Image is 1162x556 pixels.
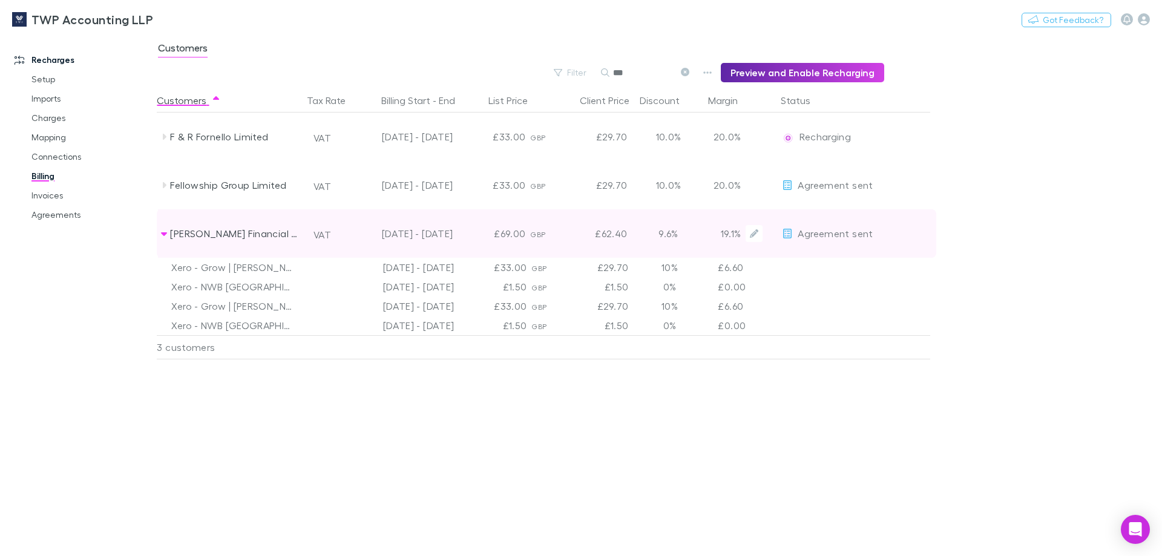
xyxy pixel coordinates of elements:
div: £6.60 [706,258,778,277]
div: Xero - NWB [GEOGRAPHIC_DATA] | [PERSON_NAME] Financial Services [171,316,297,335]
button: Customers [157,88,221,113]
a: Billing [19,166,163,186]
button: VAT [308,177,336,196]
button: Got Feedback? [1022,13,1111,27]
div: [DATE] - [DATE] [350,277,459,296]
div: £1.50 [459,277,531,296]
div: Open Intercom Messenger [1121,515,1150,544]
div: £0.00 [706,277,778,296]
div: [PERSON_NAME] Financial Services LimitedVAT[DATE] - [DATE]£69.00GBP£62.409.6%19.1%EditAgreement sent [157,209,936,258]
span: Agreement sent [798,179,873,191]
div: Fellowship Group LimitedVAT[DATE] - [DATE]£33.00GBP£29.7010.0%20.0%EditAgreement sent [157,161,936,209]
div: [DATE] - [DATE] [353,113,453,161]
div: [DATE] - [DATE] [353,161,453,209]
img: TWP Accounting LLP's Logo [12,12,27,27]
button: Margin [708,88,752,113]
div: 3 customers [157,335,302,359]
div: £33.00 [458,113,530,161]
button: Tax Rate [307,88,360,113]
a: Charges [19,108,163,128]
p: 19.1% [709,226,741,241]
div: Xero - NWB [GEOGRAPHIC_DATA] | [PERSON_NAME] Financial Services Limited [171,277,297,296]
span: GBP [530,133,545,142]
div: [DATE] - [DATE] [350,258,459,277]
div: 10.0% [632,161,704,209]
div: [DATE] - [DATE] [350,296,459,316]
a: Setup [19,70,163,89]
p: 20.0% [709,178,741,192]
span: GBP [530,182,545,191]
div: 9.6% [632,209,704,258]
div: £6.60 [706,296,778,316]
div: £0.00 [706,316,778,335]
span: GBP [530,230,545,239]
div: £33.00 [459,258,531,277]
div: £69.00 [458,209,530,258]
div: £62.40 [559,209,632,258]
a: Invoices [19,186,163,205]
span: Recharging [799,131,851,142]
button: Status [781,88,825,113]
div: £29.70 [560,296,633,316]
button: Edit [746,225,763,242]
div: F & R Fornello Limited [170,113,298,161]
div: £33.00 [458,161,530,209]
div: £1.50 [560,277,633,296]
a: Mapping [19,128,163,147]
span: Customers [158,42,208,57]
button: VAT [308,128,336,148]
div: 10.0% [632,113,704,161]
button: Client Price [580,88,644,113]
img: Recharging [782,132,794,144]
div: 0% [633,277,706,296]
a: Agreements [19,205,163,224]
div: F & R Fornello LimitedVAT[DATE] - [DATE]£33.00GBP£29.7010.0%20.0%EditRechargingRecharging [157,113,936,161]
div: 10% [633,296,706,316]
span: GBP [531,303,547,312]
button: Billing Start - End [381,88,470,113]
a: TWP Accounting LLP [5,5,160,34]
a: Imports [19,89,163,108]
span: GBP [531,283,547,292]
span: GBP [531,322,547,331]
div: £29.70 [559,161,632,209]
a: Recharges [2,50,163,70]
button: Preview and Enable Recharging [721,63,884,82]
div: £1.50 [560,316,633,335]
button: Filter [548,65,594,80]
button: VAT [308,225,336,244]
div: [DATE] - [DATE] [350,316,459,335]
div: £33.00 [459,296,531,316]
div: Xero - Grow | [PERSON_NAME] Financial Services [171,296,297,316]
button: Discount [640,88,694,113]
span: GBP [531,264,547,273]
div: £29.70 [560,258,633,277]
div: £29.70 [559,113,632,161]
span: Agreement sent [798,227,873,239]
h3: TWP Accounting LLP [31,12,153,27]
div: £1.50 [459,316,531,335]
div: [DATE] - [DATE] [353,209,453,258]
div: [PERSON_NAME] Financial Services Limited [170,209,298,258]
div: 0% [633,316,706,335]
p: 20.0% [709,129,741,144]
div: 10% [633,258,706,277]
div: Fellowship Group Limited [170,161,298,209]
button: List Price [488,88,542,113]
a: Connections [19,147,163,166]
div: Xero - Grow | [PERSON_NAME] Financial Services Limited [171,258,297,277]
